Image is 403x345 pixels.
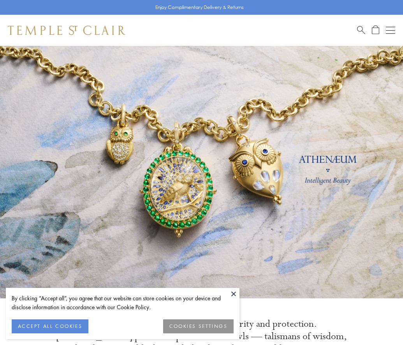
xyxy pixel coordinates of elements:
[12,319,88,333] button: ACCEPT ALL COOKIES
[155,3,244,11] p: Enjoy Complimentary Delivery & Returns
[12,294,234,312] div: By clicking “Accept all”, you agree that our website can store cookies on your device and disclos...
[163,319,234,333] button: COOKIES SETTINGS
[8,26,125,35] img: Temple St. Clair
[386,26,395,35] button: Open navigation
[357,25,365,35] a: Search
[372,25,379,35] a: Open Shopping Bag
